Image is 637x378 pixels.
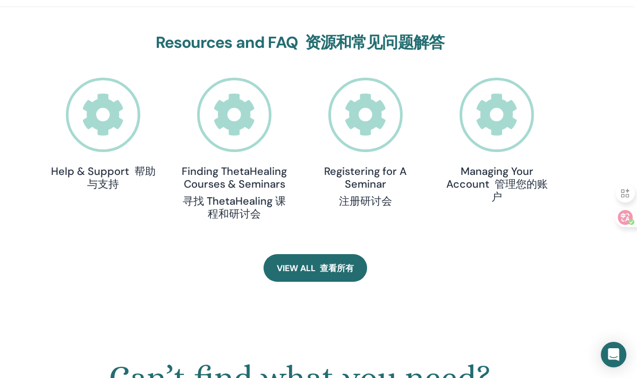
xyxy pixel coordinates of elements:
[87,164,156,191] font: 帮助与支持
[312,78,419,212] a: Registering for A Seminar注册研讨会
[444,165,550,203] h4: Managing Your Account
[264,254,367,282] a: View All 查看所有
[312,165,419,212] h4: Registering for A Seminar
[183,194,286,221] font: 寻找 ThetaHealing 课程和研讨会
[50,165,156,190] h4: Help & Support
[277,263,354,274] span: View All
[320,263,354,274] font: 查看所有
[50,33,550,52] h3: Resources and FAQ
[601,342,626,367] div: Open Intercom Messenger
[305,32,445,53] font: 资源和常见问题解答
[491,177,548,204] font: 管理您的账户
[181,78,287,225] a: Finding ThetaHealing Courses & Seminars寻找 ThetaHealing 课程和研讨会
[444,78,550,204] a: Managing Your Account 管理您的账户
[181,165,287,224] h4: Finding ThetaHealing Courses & Seminars
[50,78,156,191] a: Help & Support 帮助与支持
[339,194,392,208] font: 注册研讨会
